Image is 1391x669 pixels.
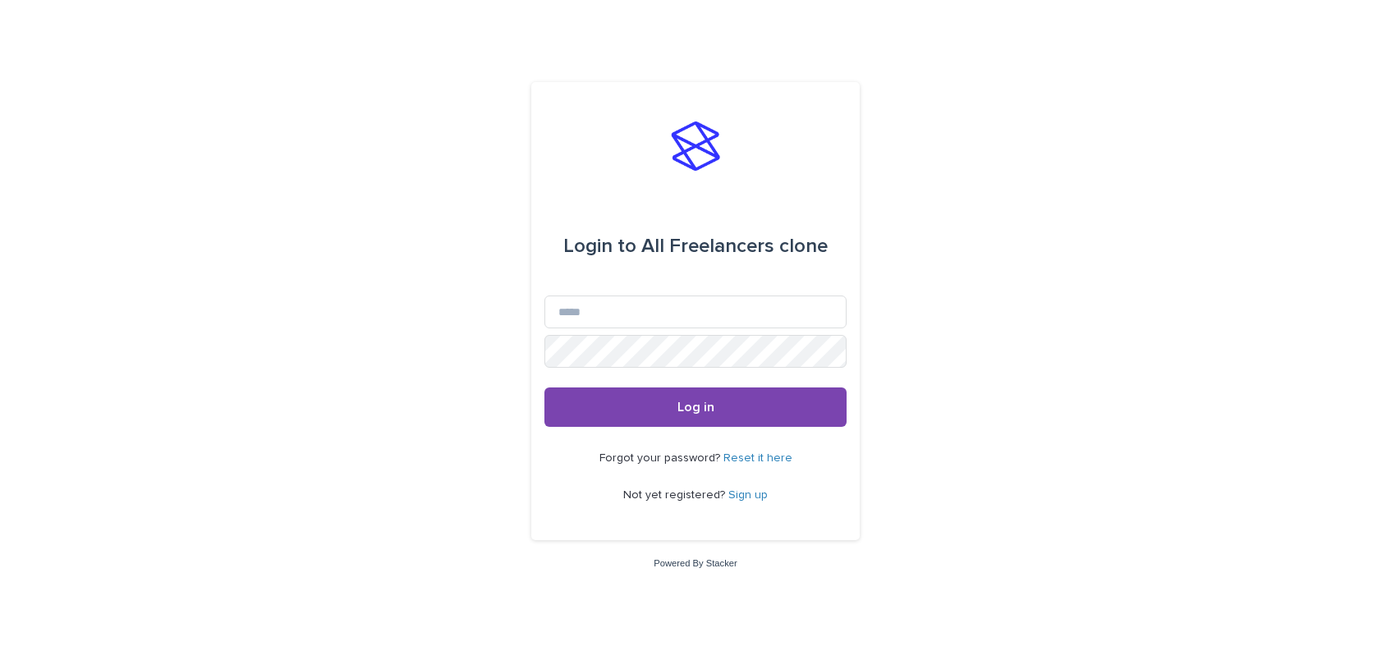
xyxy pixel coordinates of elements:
[677,401,714,414] span: Log in
[623,489,728,501] span: Not yet registered?
[563,223,828,269] div: All Freelancers clone
[728,489,768,501] a: Sign up
[654,558,737,568] a: Powered By Stacker
[563,236,636,256] span: Login to
[723,452,792,464] a: Reset it here
[544,387,847,427] button: Log in
[671,121,720,171] img: stacker-logo-s-only.png
[599,452,723,464] span: Forgot your password?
